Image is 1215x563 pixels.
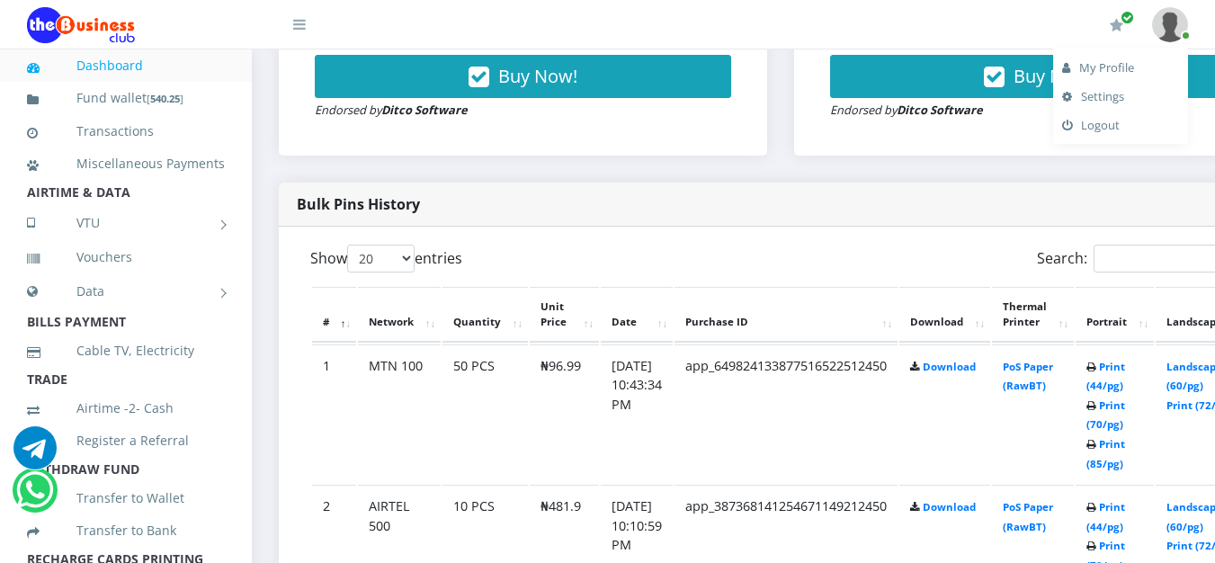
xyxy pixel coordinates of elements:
[27,45,225,86] a: Dashboard
[530,344,599,484] td: ₦96.99
[992,287,1074,343] th: Thermal Printer: activate to sort column ascending
[675,287,898,343] th: Purchase ID: activate to sort column ascending
[1086,360,1125,393] a: Print (44/pg)
[1062,111,1179,139] a: Logout
[1086,398,1125,432] a: Print (70/pg)
[899,287,990,343] th: Download: activate to sort column ascending
[923,360,976,373] a: Download
[530,287,599,343] th: Unit Price: activate to sort column ascending
[312,344,356,484] td: 1
[675,344,898,484] td: app_649824133877516522512450
[27,111,225,152] a: Transactions
[1086,437,1125,470] a: Print (85/pg)
[347,245,415,273] select: Showentries
[442,287,528,343] th: Quantity: activate to sort column ascending
[27,77,225,120] a: Fund wallet[540.25]
[601,344,673,484] td: [DATE] 10:43:34 PM
[315,102,468,118] small: Endorsed by
[27,330,225,371] a: Cable TV, Electricity
[601,287,673,343] th: Date: activate to sort column ascending
[1086,500,1125,533] a: Print (44/pg)
[1062,53,1179,82] a: My Profile
[27,478,225,519] a: Transfer to Wallet
[27,388,225,429] a: Airtime -2- Cash
[923,500,976,514] a: Download
[1076,287,1154,343] th: Portrait: activate to sort column ascending
[358,344,441,484] td: MTN 100
[27,420,225,461] a: Register a Referral
[1062,82,1179,111] a: Settings
[1121,11,1134,24] span: Renew/Upgrade Subscription
[1003,500,1053,533] a: PoS Paper (RawBT)
[897,102,983,118] strong: Ditco Software
[27,269,225,314] a: Data
[1014,64,1093,88] span: Buy Now!
[1003,360,1053,393] a: PoS Paper (RawBT)
[315,55,731,98] button: Buy Now!
[27,237,225,278] a: Vouchers
[27,201,225,246] a: VTU
[297,194,420,214] strong: Bulk Pins History
[27,7,135,43] img: Logo
[13,440,57,469] a: Chat for support
[16,482,53,512] a: Chat for support
[147,92,183,105] small: [ ]
[27,510,225,551] a: Transfer to Bank
[312,287,356,343] th: #: activate to sort column descending
[1152,7,1188,42] img: User
[310,245,462,273] label: Show entries
[498,64,577,88] span: Buy Now!
[1110,18,1123,32] i: Renew/Upgrade Subscription
[381,102,468,118] strong: Ditco Software
[358,287,441,343] th: Network: activate to sort column ascending
[150,92,180,105] b: 540.25
[830,102,983,118] small: Endorsed by
[27,143,225,184] a: Miscellaneous Payments
[442,344,528,484] td: 50 PCS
